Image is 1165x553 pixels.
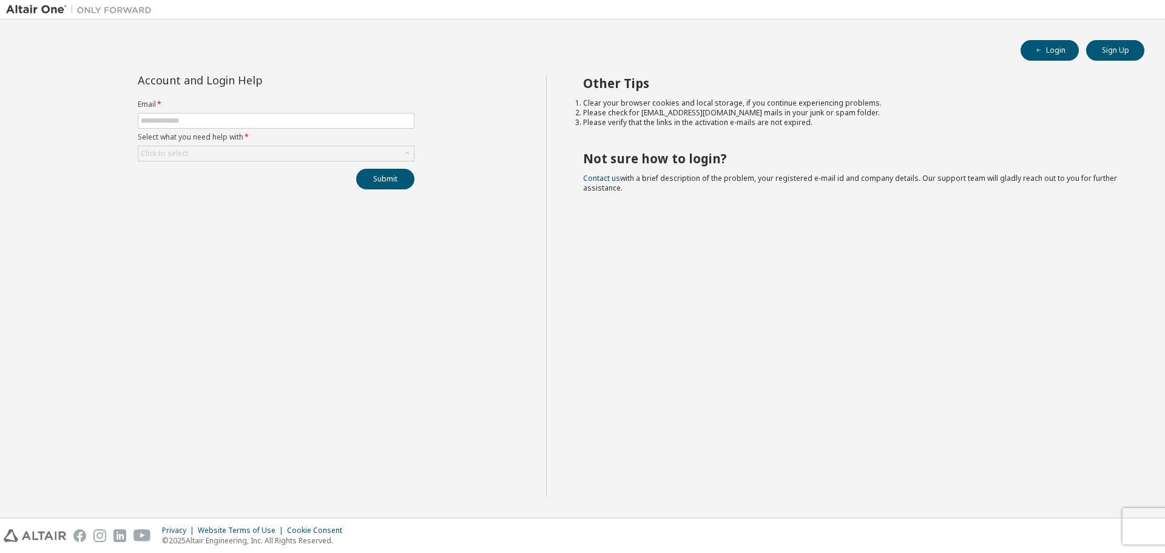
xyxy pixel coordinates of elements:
div: Click to select [138,146,414,161]
div: Website Terms of Use [198,526,287,535]
div: Click to select [141,149,188,158]
li: Clear your browser cookies and local storage, if you continue experiencing problems. [583,98,1123,108]
button: Submit [356,169,414,189]
h2: Other Tips [583,75,1123,91]
a: Contact us [583,173,620,183]
img: facebook.svg [73,529,86,542]
img: altair_logo.svg [4,529,66,542]
label: Email [138,100,414,109]
button: Sign Up [1086,40,1144,61]
button: Login [1021,40,1079,61]
img: linkedin.svg [113,529,126,542]
li: Please verify that the links in the activation e-mails are not expired. [583,118,1123,127]
img: youtube.svg [133,529,151,542]
div: Privacy [162,526,198,535]
span: with a brief description of the problem, your registered e-mail id and company details. Our suppo... [583,173,1117,193]
div: Account and Login Help [138,75,359,85]
li: Please check for [EMAIL_ADDRESS][DOMAIN_NAME] mails in your junk or spam folder. [583,108,1123,118]
h2: Not sure how to login? [583,151,1123,166]
label: Select what you need help with [138,132,414,142]
div: Cookie Consent [287,526,349,535]
p: © 2025 Altair Engineering, Inc. All Rights Reserved. [162,535,349,546]
img: instagram.svg [93,529,106,542]
img: Altair One [6,4,158,16]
